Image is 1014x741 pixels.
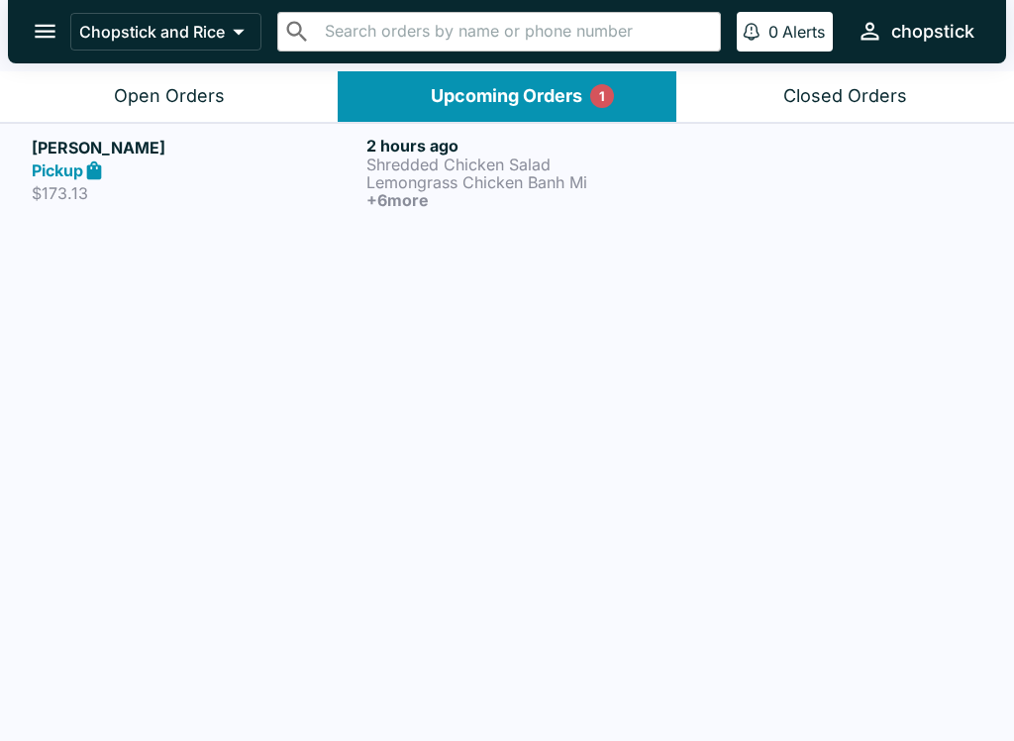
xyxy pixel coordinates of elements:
button: open drawer [20,6,70,56]
h6: + 6 more [366,191,693,209]
div: chopstick [891,20,974,44]
h5: [PERSON_NAME] [32,136,358,159]
div: Upcoming Orders [431,85,582,108]
p: 0 [768,22,778,42]
p: $173.13 [32,183,358,203]
div: Open Orders [114,85,225,108]
p: Chopstick and Rice [79,22,225,42]
p: Alerts [782,22,825,42]
div: Closed Orders [783,85,907,108]
button: chopstick [849,10,982,53]
input: Search orders by name or phone number [319,18,712,46]
strong: Pickup [32,160,83,180]
p: 1 [599,86,605,106]
button: Chopstick and Rice [70,13,261,51]
h6: 2 hours ago [366,136,693,156]
p: Lemongrass Chicken Banh Mi [366,173,693,191]
p: Shredded Chicken Salad [366,156,693,173]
